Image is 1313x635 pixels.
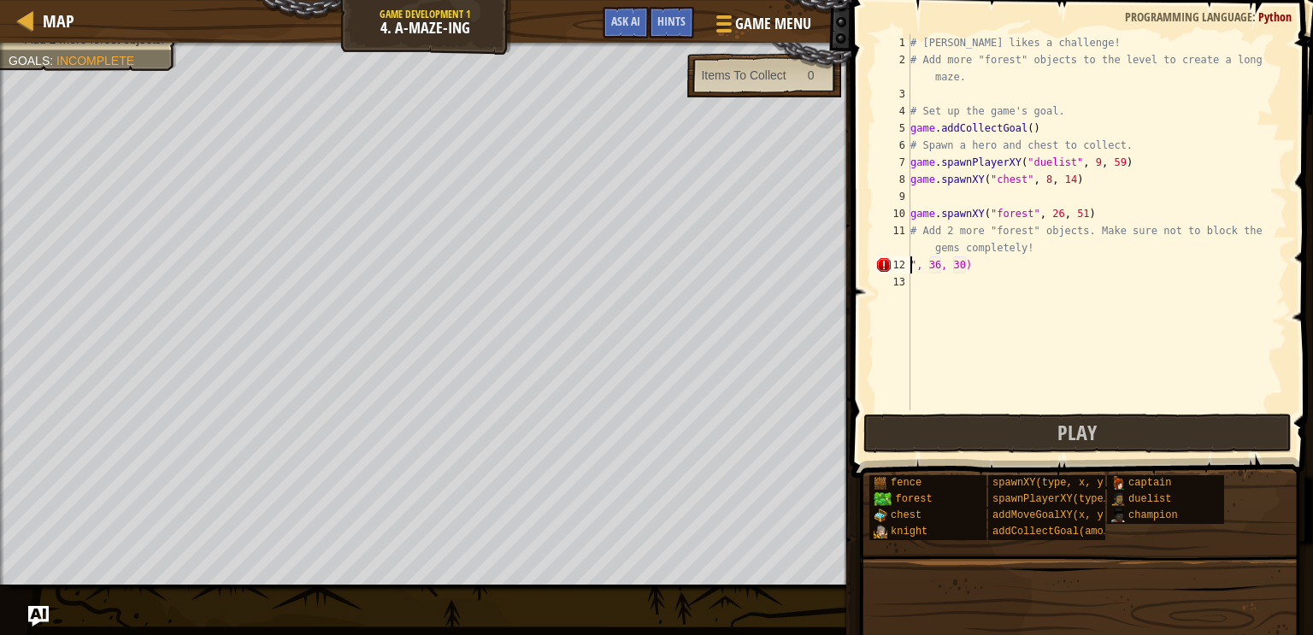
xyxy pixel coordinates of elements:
[992,526,1128,538] span: addCollectGoal(amount)
[875,85,910,103] div: 3
[34,9,74,32] a: Map
[891,526,927,538] span: knight
[875,120,910,137] div: 5
[891,509,921,521] span: chest
[9,54,50,68] span: Goals
[28,606,49,626] button: Ask AI
[875,205,910,222] div: 10
[863,414,1292,453] button: Play
[874,525,887,538] img: portrait.png
[895,493,932,505] span: forest
[875,137,910,154] div: 6
[703,7,821,47] button: Game Menu
[1128,493,1171,505] span: duelist
[43,9,74,32] span: Map
[875,103,910,120] div: 4
[992,493,1146,505] span: spawnPlayerXY(type, x, y)
[1125,9,1252,25] span: Programming language
[875,256,910,273] div: 12
[992,509,1110,521] span: addMoveGoalXY(x, y)
[875,154,910,171] div: 7
[657,13,686,29] span: Hints
[808,67,815,84] div: 0
[874,509,887,522] img: portrait.png
[611,13,640,29] span: Ask AI
[701,67,786,84] div: Items To Collect
[874,492,892,506] img: trees_1.png
[874,476,887,490] img: portrait.png
[992,477,1110,489] span: spawnXY(type, x, y)
[1128,477,1171,489] span: captain
[1111,509,1125,522] img: portrait.png
[875,51,910,85] div: 2
[875,273,910,291] div: 13
[875,222,910,256] div: 11
[603,7,649,38] button: Ask AI
[50,54,56,68] span: :
[1057,419,1097,446] span: Play
[875,34,910,51] div: 1
[1111,492,1125,506] img: portrait.png
[1111,476,1125,490] img: portrait.png
[1252,9,1258,25] span: :
[891,477,921,489] span: fence
[875,171,910,188] div: 8
[735,13,811,35] span: Game Menu
[875,188,910,205] div: 9
[1258,9,1292,25] span: Python
[1128,509,1178,521] span: champion
[56,54,134,68] span: Incomplete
